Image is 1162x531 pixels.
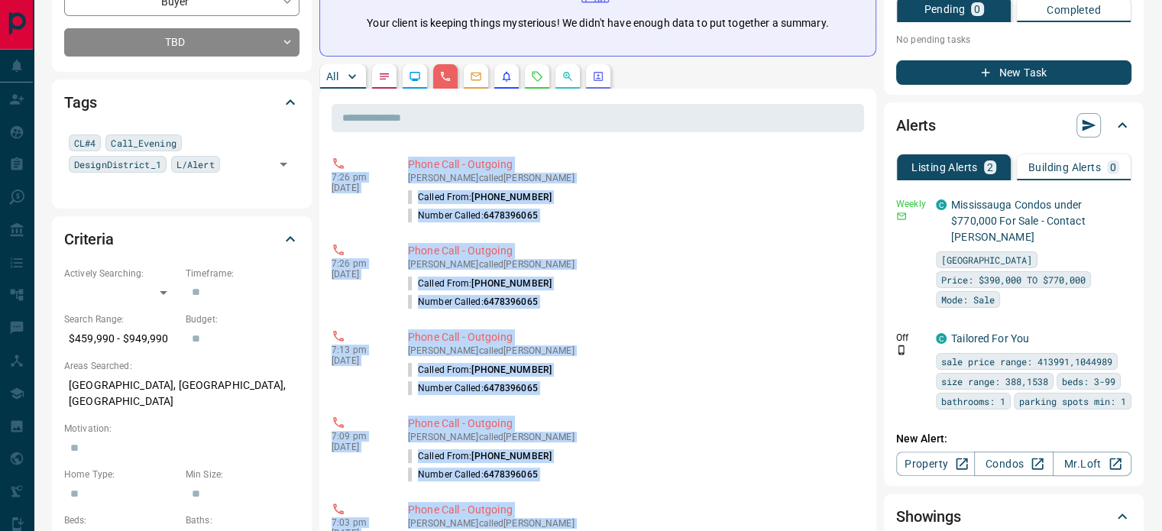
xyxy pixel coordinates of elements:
a: Condos [974,452,1053,476]
svg: Emails [470,70,482,83]
p: [DATE] [332,442,385,452]
div: Criteria [64,221,299,257]
p: Off [896,331,927,345]
p: All [326,71,338,82]
p: Completed [1047,5,1101,15]
p: [PERSON_NAME] called [PERSON_NAME] [408,173,858,183]
p: No pending tasks [896,28,1131,51]
span: L/Alert [176,157,215,172]
p: 7:03 pm [332,517,385,528]
div: Alerts [896,107,1131,144]
span: [GEOGRAPHIC_DATA] [941,252,1032,267]
p: Phone Call - Outgoing [408,416,858,432]
svg: Listing Alerts [500,70,513,83]
p: Timeframe: [186,267,299,280]
span: 6478396065 [484,210,538,221]
p: Phone Call - Outgoing [408,243,858,259]
p: 0 [1110,162,1116,173]
p: 2 [987,162,993,173]
p: [GEOGRAPHIC_DATA], [GEOGRAPHIC_DATA], [GEOGRAPHIC_DATA] [64,373,299,414]
div: condos.ca [936,199,947,210]
svg: Push Notification Only [896,345,907,355]
p: Search Range: [64,312,178,326]
svg: Notes [378,70,390,83]
span: 6478396065 [484,469,538,480]
p: Beds: [64,513,178,527]
span: bathrooms: 1 [941,393,1005,409]
p: Number Called: [408,295,538,309]
span: beds: 3-99 [1062,374,1115,389]
p: $459,990 - $949,990 [64,326,178,351]
svg: Lead Browsing Activity [409,70,421,83]
div: condos.ca [936,333,947,344]
a: Mr.Loft [1053,452,1131,476]
p: Your client is keeping things mysterious! We didn't have enough data to put together a summary. [367,15,828,31]
p: 7:26 pm [332,172,385,183]
a: Property [896,452,975,476]
p: Number Called: [408,468,538,481]
p: Baths: [186,513,299,527]
a: Tailored For You [951,332,1029,345]
p: 7:09 pm [332,431,385,442]
span: DesignDistrict_1 [74,157,161,172]
p: Pending [924,4,965,15]
svg: Agent Actions [592,70,604,83]
h2: Criteria [64,227,114,251]
svg: Email [896,211,907,222]
p: [PERSON_NAME] called [PERSON_NAME] [408,259,858,270]
p: [DATE] [332,355,385,366]
p: Called From: [408,277,552,290]
p: Motivation: [64,422,299,435]
h2: Showings [896,504,961,529]
span: size range: 388,1538 [941,374,1048,389]
span: [PHONE_NUMBER] [471,192,552,202]
button: Open [273,154,294,175]
p: Called From: [408,363,552,377]
p: [PERSON_NAME] called [PERSON_NAME] [408,432,858,442]
p: Building Alerts [1028,162,1101,173]
p: Actively Searching: [64,267,178,280]
p: Called From: [408,190,552,204]
p: Phone Call - Outgoing [408,502,858,518]
p: Number Called: [408,209,538,222]
span: 6478396065 [484,296,538,307]
span: [PHONE_NUMBER] [471,278,552,289]
p: Phone Call - Outgoing [408,329,858,345]
p: [DATE] [332,269,385,280]
span: Mode: Sale [941,292,995,307]
p: Budget: [186,312,299,326]
p: [PERSON_NAME] called [PERSON_NAME] [408,345,858,356]
p: Home Type: [64,468,178,481]
span: Price: $390,000 TO $770,000 [941,272,1086,287]
p: [DATE] [332,183,385,193]
span: parking spots min: 1 [1019,393,1126,409]
div: TBD [64,28,299,57]
p: Listing Alerts [911,162,978,173]
p: 7:13 pm [332,345,385,355]
span: [PHONE_NUMBER] [471,451,552,461]
p: Number Called: [408,381,538,395]
p: [PERSON_NAME] called [PERSON_NAME] [408,518,858,529]
p: Min Size: [186,468,299,481]
a: Mississauga Condos under $770,000 For Sale - Contact [PERSON_NAME] [951,199,1086,243]
button: New Task [896,60,1131,85]
p: New Alert: [896,431,1131,447]
p: Areas Searched: [64,359,299,373]
svg: Calls [439,70,452,83]
svg: Opportunities [562,70,574,83]
span: [PHONE_NUMBER] [471,364,552,375]
span: sale price range: 413991,1044989 [941,354,1112,369]
h2: Alerts [896,113,936,138]
span: Call_Evening [111,135,176,151]
p: Weekly [896,197,927,211]
svg: Requests [531,70,543,83]
p: Phone Call - Outgoing [408,157,858,173]
span: CL#4 [74,135,95,151]
h2: Tags [64,90,96,115]
p: 7:26 pm [332,258,385,269]
div: Tags [64,84,299,121]
span: 6478396065 [484,383,538,393]
p: Called From: [408,449,552,463]
p: 0 [974,4,980,15]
